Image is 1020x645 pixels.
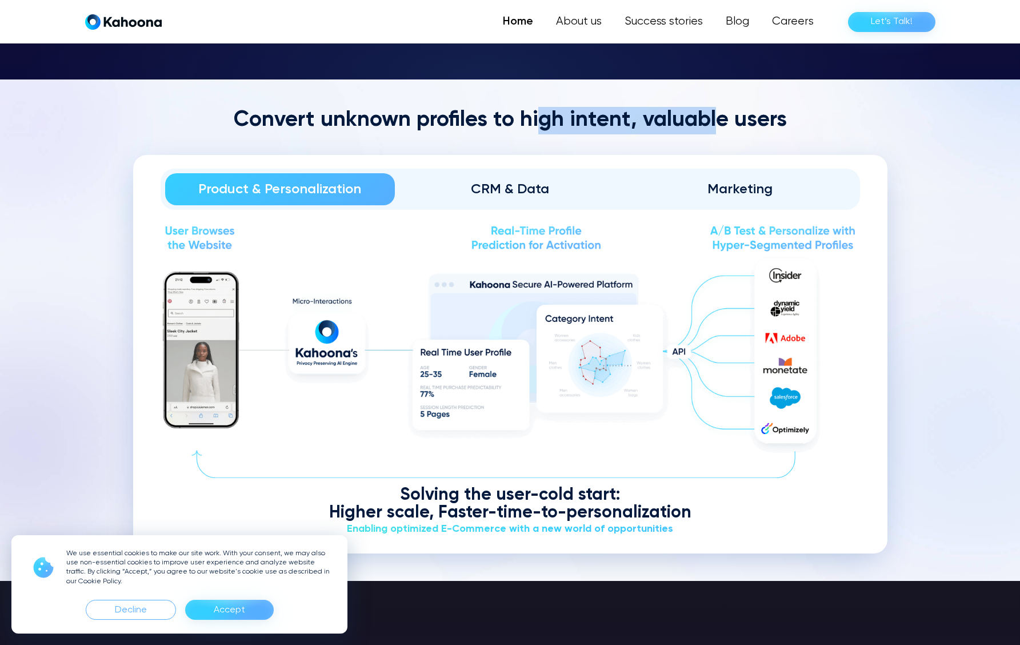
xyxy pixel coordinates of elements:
a: Let’s Talk! [848,12,935,32]
div: Decline [86,600,176,620]
a: About us [545,10,613,33]
p: We use essential cookies to make our site work. With your consent, we may also use non-essential ... [66,549,334,586]
a: Careers [761,10,825,33]
div: Accept [214,601,245,619]
div: Decline [115,601,147,619]
h2: Convert unknown profiles to high intent, valuable users [133,107,887,134]
div: Solving the user-cold start: Higher scale, Faster-time-to-personalization [161,487,860,522]
a: home [85,14,162,30]
a: Home [491,10,545,33]
div: CRM & Data [411,180,609,198]
div: Enabling optimized E-Commerce with a new world of opportunities [161,522,860,536]
div: Accept [185,600,274,620]
div: Marketing [641,180,839,198]
div: Product & Personalization [181,180,379,198]
a: Blog [714,10,761,33]
a: Success stories [613,10,714,33]
div: Let’s Talk! [871,13,913,31]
